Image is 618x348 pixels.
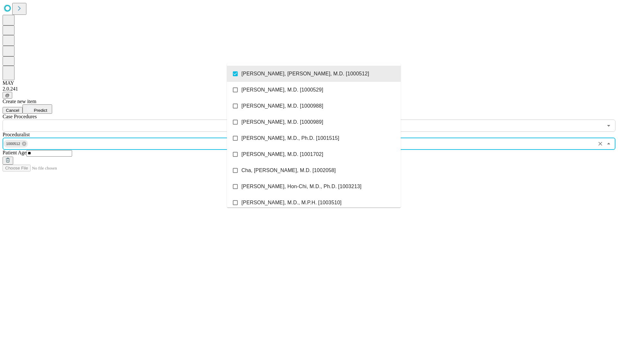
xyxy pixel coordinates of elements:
[241,167,336,174] span: Cha, [PERSON_NAME], M.D. [1002058]
[241,86,323,94] span: [PERSON_NAME], M.D. [1000529]
[3,92,12,99] button: @
[604,121,613,130] button: Open
[3,86,615,92] div: 2.0.241
[241,118,323,126] span: [PERSON_NAME], M.D. [1000989]
[3,132,30,137] span: Proceduralist
[596,139,605,148] button: Clear
[4,140,28,148] div: 1000512
[604,139,613,148] button: Close
[241,183,361,190] span: [PERSON_NAME], Hon-Chi, M.D., Ph.D. [1003213]
[3,99,36,104] span: Create new item
[241,199,342,207] span: [PERSON_NAME], M.D., M.P.H. [1003510]
[241,70,369,78] span: [PERSON_NAME], [PERSON_NAME], M.D. [1000512]
[241,134,339,142] span: [PERSON_NAME], M.D., Ph.D. [1001515]
[3,150,26,155] span: Patient Age
[3,114,37,119] span: Scheduled Procedure
[3,80,615,86] div: MAY
[241,102,323,110] span: [PERSON_NAME], M.D. [1000988]
[34,108,47,113] span: Predict
[4,140,23,148] span: 1000512
[6,108,19,113] span: Cancel
[241,150,323,158] span: [PERSON_NAME], M.D. [1001702]
[5,93,10,98] span: @
[3,107,23,114] button: Cancel
[23,104,52,114] button: Predict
